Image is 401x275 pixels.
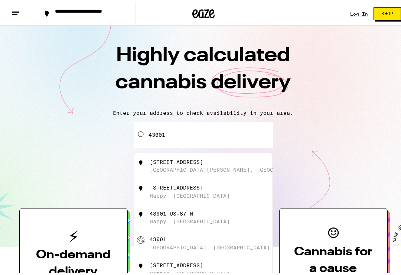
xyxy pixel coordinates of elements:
[150,269,233,275] div: Rattan, [GEOGRAPHIC_DATA]
[150,209,193,215] div: 43001 US-87 N
[350,10,368,14] a: Log In
[74,41,333,102] h1: Highly calculated cannabis delivery
[374,6,401,18] button: Shop
[137,183,144,190] img: 43001 Parsley Rd
[134,120,273,146] input: Enter your delivery address
[137,234,144,242] img: 43001
[7,108,399,114] p: Enter your address to check availability in your area.
[150,234,166,240] div: 43001
[137,157,144,165] img: 43001 Clear Creek Road
[150,191,230,197] div: Happy, [GEOGRAPHIC_DATA]
[4,5,53,11] span: Hi. Need any help?
[150,217,230,223] div: Happy, [GEOGRAPHIC_DATA]
[137,261,144,268] img: 430015 East 1931 Road
[381,10,393,14] span: Shop
[150,183,203,189] div: [STREET_ADDRESS]
[150,261,203,266] div: [STREET_ADDRESS]
[150,165,313,171] div: [GEOGRAPHIC_DATA][PERSON_NAME], [GEOGRAPHIC_DATA]
[150,243,270,249] div: [GEOGRAPHIC_DATA], [GEOGRAPHIC_DATA]
[137,209,144,216] img: 43001 US-87 N
[150,157,203,163] div: [STREET_ADDRESS]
